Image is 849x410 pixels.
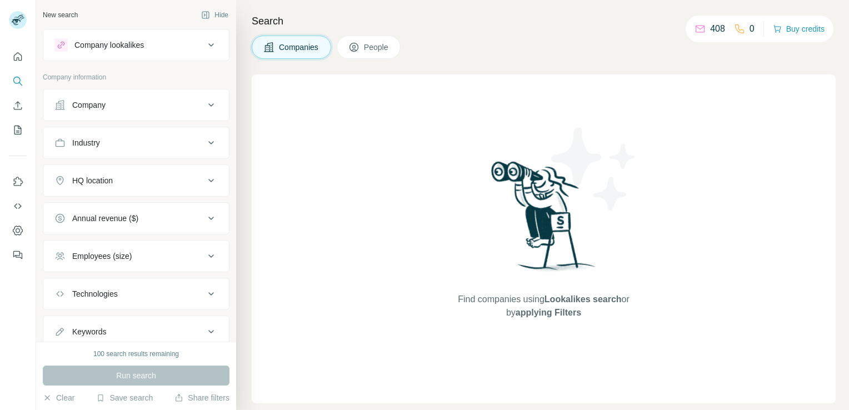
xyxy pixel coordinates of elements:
p: 408 [710,22,725,36]
p: Company information [43,72,229,82]
button: Employees (size) [43,243,229,269]
button: Annual revenue ($) [43,205,229,232]
button: Share filters [174,392,229,403]
div: New search [43,10,78,20]
button: Use Surfe on LinkedIn [9,172,27,192]
span: Find companies using or by [455,293,632,319]
button: Dashboard [9,221,27,241]
img: Surfe Illustration - Stars [544,119,644,219]
div: Industry [72,137,100,148]
h4: Search [252,13,836,29]
span: applying Filters [516,308,581,317]
span: Lookalikes search [545,294,622,304]
span: People [364,42,389,53]
button: Hide [193,7,236,23]
button: Enrich CSV [9,96,27,116]
button: Quick start [9,47,27,67]
span: Companies [279,42,319,53]
button: Clear [43,392,74,403]
button: Industry [43,129,229,156]
div: Annual revenue ($) [72,213,138,224]
button: My lists [9,120,27,140]
div: 100 search results remaining [93,349,179,359]
div: Company lookalikes [74,39,144,51]
div: Keywords [72,326,106,337]
div: Company [72,99,106,111]
button: Feedback [9,245,27,265]
button: Buy credits [773,21,825,37]
p: 0 [750,22,755,36]
img: Surfe Illustration - Woman searching with binoculars [486,158,602,282]
img: Avatar [9,11,27,29]
button: Save search [96,392,153,403]
div: Technologies [72,288,118,299]
div: Employees (size) [72,251,132,262]
button: Search [9,71,27,91]
button: Use Surfe API [9,196,27,216]
div: HQ location [72,175,113,186]
button: HQ location [43,167,229,194]
button: Technologies [43,281,229,307]
button: Keywords [43,318,229,345]
button: Company lookalikes [43,32,229,58]
button: Company [43,92,229,118]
